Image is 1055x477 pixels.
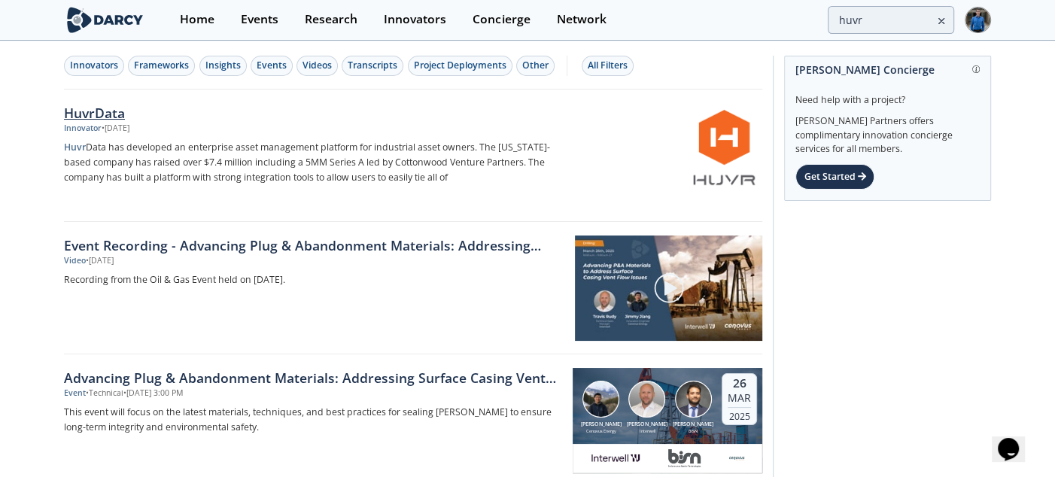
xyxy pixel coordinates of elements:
[64,103,562,123] div: HuvrData
[64,405,562,435] p: This event will focus on the latest materials, techniques, and best practices for sealing [PERSON...
[296,56,338,76] button: Videos
[670,421,716,429] div: [PERSON_NAME]
[303,59,332,72] div: Videos
[992,417,1040,462] iframe: chat widget
[64,387,86,400] div: Event
[556,14,606,26] div: Network
[64,90,762,222] a: HuvrData Innovator •[DATE] HuvrData has developed an enterprise asset management platform for ind...
[64,123,102,135] div: Innovator
[588,59,628,72] div: All Filters
[516,56,555,76] button: Other
[348,59,397,72] div: Transcripts
[64,255,86,267] div: Video
[342,56,403,76] button: Transcripts
[70,59,118,72] div: Innovators
[653,272,685,304] img: play-chapters-gray.svg
[241,14,278,26] div: Events
[86,387,183,400] div: • Technical • [DATE] 3:00 PM
[180,14,214,26] div: Home
[795,83,980,107] div: Need help with a project?
[408,56,512,76] button: Project Deployments
[64,7,146,33] img: logo-wide.svg
[64,272,564,287] a: Recording from the Oil & Gas Event held on [DATE].
[628,381,665,418] img: Travis Rudy
[795,164,874,190] div: Get Started
[128,56,195,76] button: Frameworks
[305,14,357,26] div: Research
[728,407,751,422] div: 2025
[102,123,129,135] div: • [DATE]
[64,56,124,76] button: Innovators
[64,368,562,387] div: Advancing Plug & Abandonment Materials: Addressing Surface Casing Vent Flow Challenges and Regula...
[624,421,670,429] div: [PERSON_NAME]
[828,6,954,34] input: Advanced Search
[728,376,751,391] div: 26
[64,141,86,153] strong: Huvr
[64,140,562,185] p: Data has developed an enterprise asset management platform for industrial asset owners. The [US_S...
[728,449,746,467] img: cenovus.com.png
[972,65,981,74] img: information.svg
[670,428,716,434] div: BiSN
[384,14,446,26] div: Innovators
[522,59,549,72] div: Other
[589,449,642,467] img: 1fef9a59-c2d1-4de1-bdd4-609def38f76f
[795,56,980,83] div: [PERSON_NAME] Concierge
[582,381,619,418] img: Jimmy Jiang
[795,107,980,156] div: [PERSON_NAME] Partners offers complimentary innovation concierge services for all members.
[251,56,293,76] button: Events
[257,59,287,72] div: Events
[578,421,624,429] div: [PERSON_NAME]
[86,255,114,267] div: • [DATE]
[205,59,241,72] div: Insights
[64,235,564,255] a: Event Recording - Advancing Plug & Abandonment Materials: Addressing Surface Casing Vent Flow Cha...
[578,428,624,434] div: Cenovus Energy
[134,59,189,72] div: Frameworks
[675,381,712,418] img: Javier Ramirez
[414,59,506,72] div: Project Deployments
[199,56,247,76] button: Insights
[624,428,670,434] div: Interwell
[473,14,530,26] div: Concierge
[728,391,751,405] div: Mar
[686,105,760,189] img: HuvrData
[582,56,634,76] button: All Filters
[965,7,991,33] img: Profile
[667,449,701,467] img: c1633f7d-ece1-491b-961f-0884ab7ed99c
